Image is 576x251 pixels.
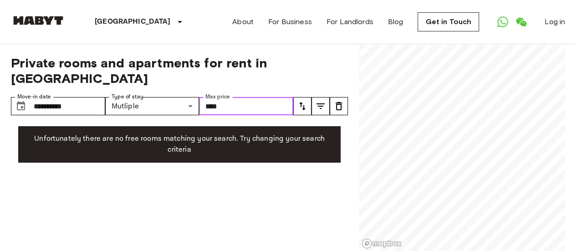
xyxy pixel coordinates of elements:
[268,16,312,27] a: For Business
[293,97,311,115] button: tune
[11,55,348,86] span: Private rooms and apartments for rent in [GEOGRAPHIC_DATA]
[17,93,51,101] label: Move-in date
[418,12,479,31] a: Get in Touch
[25,133,333,155] p: Unfortunately there are no free rooms matching your search. Try changing your search criteria
[330,97,348,115] button: tune
[105,97,199,115] div: Mutliple
[388,16,403,27] a: Blog
[12,97,30,115] button: Choose date, selected date is 30 Sep 2025
[311,97,330,115] button: tune
[112,93,143,101] label: Type of stay
[362,238,402,249] a: Mapbox logo
[494,13,512,31] a: Open WhatsApp
[545,16,565,27] a: Log in
[205,93,230,101] label: Max price
[512,13,530,31] a: Open WeChat
[11,16,66,25] img: Habyt
[95,16,171,27] p: [GEOGRAPHIC_DATA]
[326,16,373,27] a: For Landlords
[232,16,254,27] a: About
